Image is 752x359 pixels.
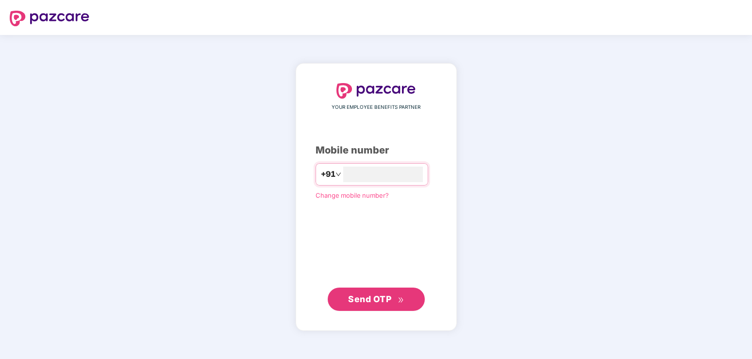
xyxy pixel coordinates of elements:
[316,191,389,199] a: Change mobile number?
[398,297,404,303] span: double-right
[336,83,416,99] img: logo
[316,143,437,158] div: Mobile number
[10,11,89,26] img: logo
[335,171,341,177] span: down
[332,103,420,111] span: YOUR EMPLOYEE BENEFITS PARTNER
[321,168,335,180] span: +91
[328,288,425,311] button: Send OTPdouble-right
[348,294,391,304] span: Send OTP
